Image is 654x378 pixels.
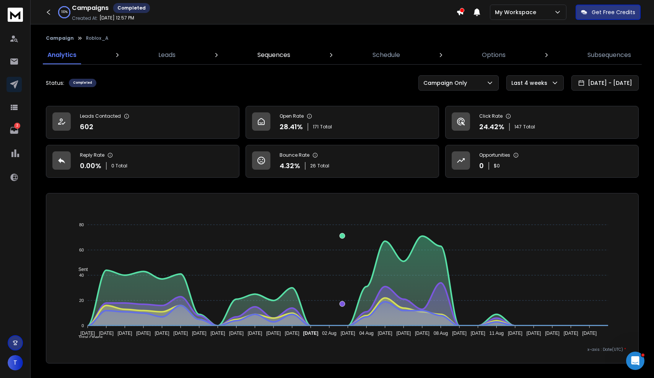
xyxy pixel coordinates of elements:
[545,331,560,336] tspan: [DATE]
[479,122,504,132] p: 24.42 %
[73,335,103,340] span: Total Opens
[8,355,23,370] button: T
[80,152,104,158] p: Reply Rate
[46,106,239,139] a: Leads Contacted602
[69,79,96,87] div: Completed
[368,46,405,64] a: Schedule
[397,331,411,336] tspan: [DATE]
[626,352,644,370] iframe: Intercom live chat
[583,46,636,64] a: Subsequences
[423,79,470,87] p: Campaign Only
[111,163,127,169] p: 0 Total
[99,15,134,21] p: [DATE] 12:57 PM
[43,46,81,64] a: Analytics
[80,331,95,336] tspan: [DATE]
[7,123,22,138] a: 2
[81,323,84,328] tspan: 0
[79,222,84,227] tspan: 80
[158,50,176,60] p: Leads
[72,3,109,13] h1: Campaigns
[59,347,626,352] p: x-axis : Date(UTC)
[571,75,639,91] button: [DATE] - [DATE]
[582,331,597,336] tspan: [DATE]
[266,331,281,336] tspan: [DATE]
[564,331,578,336] tspan: [DATE]
[280,161,300,171] p: 4.32 %
[313,124,319,130] span: 171
[587,50,631,60] p: Subsequences
[479,113,503,119] p: Click Rate
[452,331,467,336] tspan: [DATE]
[360,331,374,336] tspan: 04 Aug
[99,331,114,336] tspan: [DATE]
[471,331,485,336] tspan: [DATE]
[253,46,295,64] a: Sequences
[479,152,510,158] p: Opportunities
[434,331,448,336] tspan: 08 Aug
[14,123,20,129] p: 2
[8,8,23,22] img: logo
[73,267,88,272] span: Sent
[80,113,121,119] p: Leads Contacted
[320,124,332,130] span: Total
[576,5,641,20] button: Get Free Credits
[211,331,225,336] tspan: [DATE]
[523,124,535,130] span: Total
[495,8,539,16] p: My Workspace
[79,248,84,252] tspan: 60
[490,331,504,336] tspan: 11 Aug
[508,331,522,336] tspan: [DATE]
[136,331,151,336] tspan: [DATE]
[280,113,304,119] p: Open Rate
[80,122,93,132] p: 602
[445,145,639,178] a: Opportunities0$0
[310,163,316,169] span: 26
[280,152,309,158] p: Bounce Rate
[373,50,400,60] p: Schedule
[46,145,239,178] a: Reply Rate0.00%0 Total
[46,35,74,41] button: Campaign
[155,331,169,336] tspan: [DATE]
[527,331,541,336] tspan: [DATE]
[378,331,392,336] tspan: [DATE]
[79,298,84,303] tspan: 20
[246,106,439,139] a: Open Rate28.41%171Total
[317,163,329,169] span: Total
[322,331,336,336] tspan: 02 Aug
[61,10,68,15] p: 100 %
[80,161,101,171] p: 0.00 %
[173,331,188,336] tspan: [DATE]
[192,331,207,336] tspan: [DATE]
[47,50,76,60] p: Analytics
[592,8,635,16] p: Get Free Credits
[79,273,84,277] tspan: 40
[72,15,98,21] p: Created At:
[118,331,132,336] tspan: [DATE]
[341,331,355,336] tspan: [DATE]
[477,46,510,64] a: Options
[154,46,180,64] a: Leads
[257,50,290,60] p: Sequences
[280,122,303,132] p: 28.41 %
[303,331,319,336] tspan: [DATE]
[511,79,550,87] p: Last 4 weeks
[479,161,484,171] p: 0
[285,331,299,336] tspan: [DATE]
[482,50,506,60] p: Options
[229,331,244,336] tspan: [DATE]
[415,331,429,336] tspan: [DATE]
[514,124,522,130] span: 147
[46,79,64,87] p: Status:
[86,35,108,41] p: Roblox_A
[248,331,262,336] tspan: [DATE]
[494,163,500,169] p: $ 0
[445,106,639,139] a: Click Rate24.42%147Total
[246,145,439,178] a: Bounce Rate4.32%26Total
[113,3,150,13] div: Completed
